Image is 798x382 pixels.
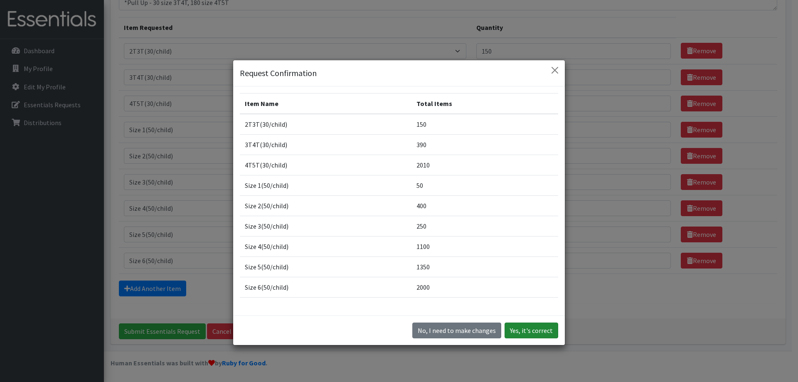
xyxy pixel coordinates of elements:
[411,134,558,155] td: 390
[411,114,558,135] td: 150
[411,175,558,195] td: 50
[240,195,411,216] td: Size 2(50/child)
[411,277,558,297] td: 2000
[548,64,562,77] button: Close
[411,236,558,256] td: 1100
[240,134,411,155] td: 3T4T(30/child)
[240,114,411,135] td: 2T3T(30/child)
[240,93,411,114] th: Item Name
[411,93,558,114] th: Total Items
[240,256,411,277] td: Size 5(50/child)
[411,195,558,216] td: 400
[240,277,411,297] td: Size 6(50/child)
[240,67,317,79] h5: Request Confirmation
[240,216,411,236] td: Size 3(50/child)
[240,155,411,175] td: 4T5T(30/child)
[505,323,558,338] button: Yes, it's correct
[240,175,411,195] td: Size 1(50/child)
[411,216,558,236] td: 250
[411,256,558,277] td: 1350
[240,236,411,256] td: Size 4(50/child)
[240,314,558,327] p: Please confirm that the above list is what you meant to request.
[411,155,558,175] td: 2010
[412,323,501,338] button: No I need to make changes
